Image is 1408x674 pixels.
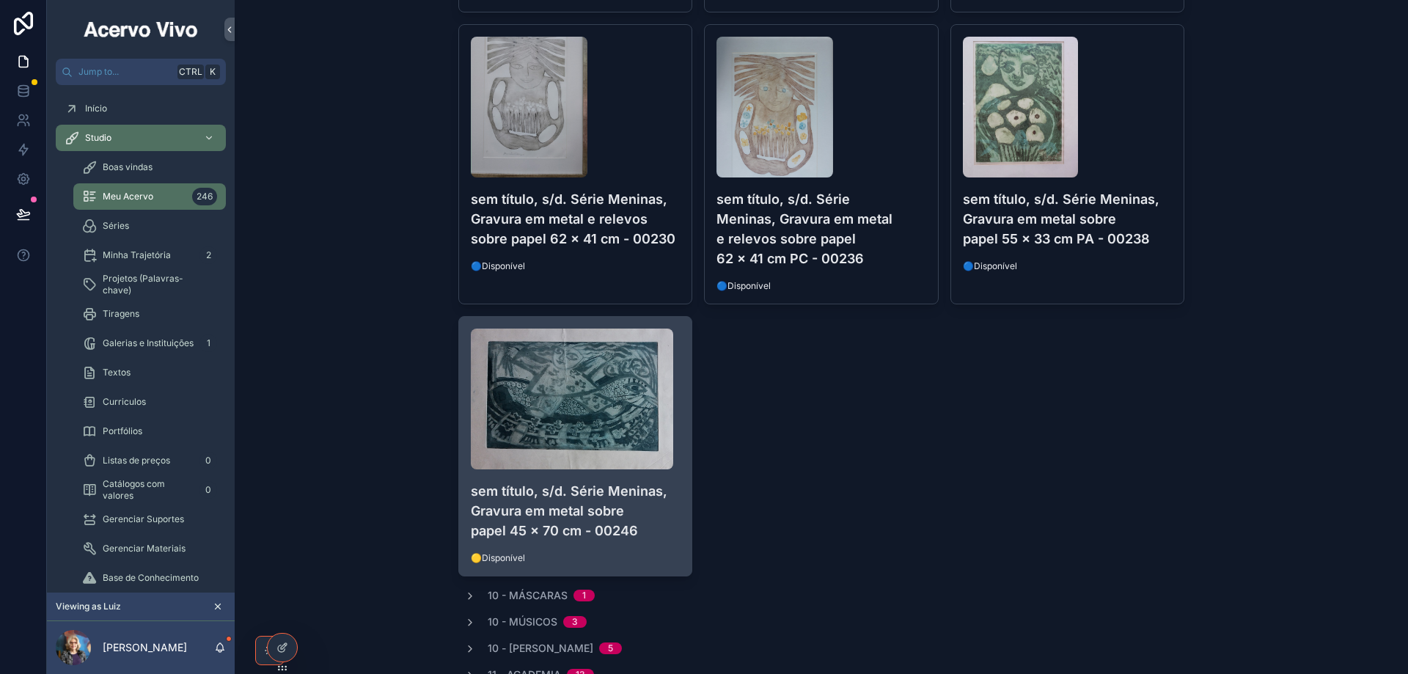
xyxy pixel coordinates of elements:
[716,37,833,177] img: sem-título,-s-d-Série-Meninas,-Gravura-em-metal-e-relevos-sobre-papel-62-x-41-cm-PC---00236-web.jpg
[73,183,226,210] a: Meu Acervo246
[471,189,681,249] h4: sem título, s/d. Série Meninas, Gravura em metal e relevos sobre papel 62 x 41 cm - 00230
[81,18,200,41] img: App logo
[471,552,681,564] span: 🟡Disponível
[488,615,557,629] span: 10 - Músicos
[73,389,226,415] a: Curriculos
[716,280,926,292] span: 🔵Disponível
[471,260,681,272] span: 🔵Disponível
[103,455,170,466] span: Listas de preços
[56,125,226,151] a: Studio
[103,543,186,554] span: Gerenciar Materiais
[199,334,217,352] div: 1
[471,481,681,541] h4: sem título, s/d. Série Meninas, Gravura em metal sobre papel 45 x 70 cm - 00246
[572,616,578,628] div: 3
[103,220,129,232] span: Séries
[73,477,226,503] a: Catálogos com valores0
[963,37,1078,177] img: sem-título,-s-d-Série-Meninas,-Gravura-em-metal-sobre-papel-55-x-33-cm-PA---00238-web.jpg
[103,396,146,408] span: Curriculos
[963,260,1173,272] span: 🔵Disponível
[73,271,226,298] a: Projetos (Palavras-chave)
[103,308,139,320] span: Tiragens
[199,481,217,499] div: 0
[56,601,121,612] span: Viewing as Luiz
[177,65,204,79] span: Ctrl
[73,242,226,268] a: Minha Trajetória2
[73,359,226,386] a: Textos
[488,641,593,656] span: 10 - [PERSON_NAME]
[103,425,142,437] span: Portfólios
[103,273,211,296] span: Projetos (Palavras-chave)
[73,447,226,474] a: Listas de preços0
[458,24,693,304] a: sem-título,-s-d-Série-Meninas,-Gravura-em-metal-e-relevos-sobre-papel-62-x-41-cm---00230-web.jpgs...
[103,640,187,655] p: [PERSON_NAME]
[963,189,1173,249] h4: sem título, s/d. Série Meninas, Gravura em metal sobre papel 55 x 33 cm PA - 00238
[103,337,194,349] span: Galerias e Instituições
[199,452,217,469] div: 0
[716,189,926,268] h4: sem título, s/d. Série Meninas, Gravura em metal e relevos sobre papel 62 x 41 cm PC - 00236
[207,66,219,78] span: K
[103,161,153,173] span: Boas vindas
[103,249,171,261] span: Minha Trajetória
[199,246,217,264] div: 2
[103,478,194,502] span: Catálogos com valores
[56,59,226,85] button: Jump to...CtrlK
[73,535,226,562] a: Gerenciar Materiais
[103,191,153,202] span: Meu Acervo
[704,24,939,304] a: sem-título,-s-d-Série-Meninas,-Gravura-em-metal-e-relevos-sobre-papel-62-x-41-cm-PC---00236-web.j...
[103,572,199,584] span: Base de Conhecimento
[73,330,226,356] a: Galerias e Instituições1
[582,590,586,601] div: 1
[103,513,184,525] span: Gerenciar Suportes
[103,367,131,378] span: Textos
[488,588,568,603] span: 10 - Máscaras
[73,418,226,444] a: Portfólios
[471,37,587,177] img: sem-título,-s-d-Série-Meninas,-Gravura-em-metal-e-relevos-sobre-papel-62-x-41-cm---00230-web.jpg
[73,301,226,327] a: Tiragens
[47,85,235,593] div: scrollable content
[192,188,217,205] div: 246
[73,506,226,532] a: Gerenciar Suportes
[85,132,111,144] span: Studio
[950,24,1185,304] a: sem-título,-s-d-Série-Meninas,-Gravura-em-metal-sobre-papel-55-x-33-cm-PA---00238-web.jpgsem títu...
[458,316,693,576] a: sem-título,-s-d-Série-Meninas,-Gravura-em-metal-sobre-papel-45-x-70-cm---00246-web.jpgsem título,...
[78,66,172,78] span: Jump to...
[73,154,226,180] a: Boas vindas
[73,565,226,591] a: Base de Conhecimento
[56,95,226,122] a: Início
[73,213,226,239] a: Séries
[85,103,107,114] span: Início
[471,329,673,469] img: sem-título,-s-d-Série-Meninas,-Gravura-em-metal-sobre-papel-45-x-70-cm---00246-web.jpg
[608,642,613,654] div: 5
